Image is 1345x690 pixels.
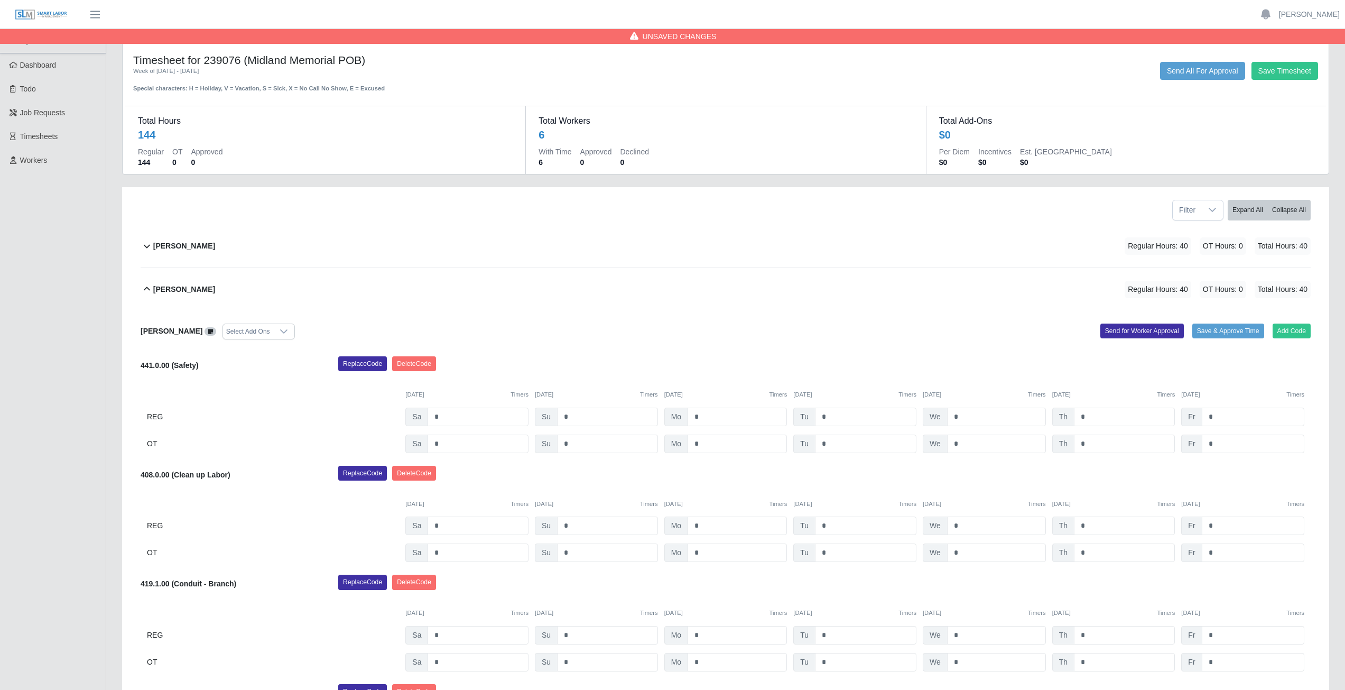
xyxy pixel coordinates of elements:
button: Timers [898,500,916,509]
div: [DATE] [664,390,787,399]
b: [PERSON_NAME] [141,327,202,335]
dt: Per Diem [939,146,970,157]
span: Th [1052,408,1074,426]
span: Fr [1181,408,1202,426]
dd: 6 [539,157,571,168]
span: Filter [1173,200,1202,220]
dt: Approved [580,146,612,157]
button: Add Code [1273,324,1311,338]
span: Timesheets [20,132,58,141]
button: Timers [898,609,916,618]
dd: $0 [978,157,1012,168]
button: Timers [511,500,528,509]
div: [DATE] [1052,390,1175,399]
dd: 0 [172,157,182,168]
div: Week of [DATE] - [DATE] [133,67,618,76]
div: [DATE] [923,500,1046,509]
button: Timers [1028,390,1046,399]
dt: Total Add-Ons [939,115,1313,127]
span: Tu [793,517,815,535]
div: OT [147,435,399,453]
span: Sa [405,408,428,426]
span: Total Hours: 40 [1255,281,1311,298]
span: We [923,653,948,671]
span: Total Hours: 40 [1255,237,1311,255]
button: Save & Approve Time [1192,324,1264,338]
span: Su [535,653,558,671]
span: Mo [664,653,688,671]
span: Job Requests [20,108,66,117]
button: Timers [1286,390,1304,399]
span: We [923,435,948,453]
span: Th [1052,626,1074,645]
span: Tu [793,544,815,562]
div: [DATE] [793,609,916,618]
button: Collapse All [1267,200,1311,220]
div: REG [147,517,399,535]
span: Su [535,626,558,645]
div: [DATE] [1181,500,1304,509]
div: REG [147,626,399,645]
span: We [923,544,948,562]
div: [DATE] [535,609,658,618]
button: Timers [1028,500,1046,509]
div: [DATE] [405,609,528,618]
dd: 0 [620,157,649,168]
span: Su [535,544,558,562]
span: Mo [664,517,688,535]
span: Tu [793,408,815,426]
span: Sa [405,435,428,453]
span: Mo [664,408,688,426]
dt: Regular [138,146,164,157]
button: Timers [1157,390,1175,399]
dt: Total Workers [539,115,913,127]
button: Timers [511,390,528,399]
div: OT [147,544,399,562]
dt: Total Hours [138,115,513,127]
button: [PERSON_NAME] Regular Hours: 40 OT Hours: 0 Total Hours: 40 [141,268,1311,311]
a: View/Edit Notes [205,327,216,335]
b: [PERSON_NAME] [153,241,215,252]
div: Special characters: H = Holiday, V = Vacation, S = Sick, X = No Call No Show, E = Excused [133,76,618,93]
dt: Approved [191,146,222,157]
span: Mo [664,626,688,645]
b: 419.1.00 (Conduit - Branch) [141,579,236,588]
button: Timers [640,609,658,618]
span: Th [1052,653,1074,671]
button: Send for Worker Approval [1100,324,1184,338]
div: [DATE] [664,609,787,618]
span: OT Hours: 0 [1200,281,1246,298]
span: Regular Hours: 40 [1125,237,1191,255]
span: Th [1052,517,1074,535]
button: ReplaceCode [338,466,387,481]
dd: 0 [191,157,222,168]
b: 441.0.00 (Safety) [141,361,199,370]
button: Timers [1157,609,1175,618]
span: Todo [20,85,36,93]
button: DeleteCode [392,356,436,371]
div: 6 [539,127,544,142]
span: Su [535,517,558,535]
div: [DATE] [1181,390,1304,399]
img: SLM Logo [15,9,68,21]
span: Sa [405,517,428,535]
span: Fr [1181,626,1202,645]
button: Timers [1286,500,1304,509]
span: Unsaved Changes [643,31,717,42]
div: Select Add Ons [223,324,273,339]
span: Th [1052,435,1074,453]
span: Sa [405,626,428,645]
div: [DATE] [793,390,916,399]
dd: 144 [138,157,164,168]
span: We [923,517,948,535]
button: Timers [898,390,916,399]
div: [DATE] [535,500,658,509]
div: 144 [138,127,155,142]
button: Expand All [1228,200,1268,220]
div: REG [147,408,399,426]
button: ReplaceCode [338,356,387,371]
div: [DATE] [793,500,916,509]
button: DeleteCode [392,575,436,590]
span: Fr [1181,544,1202,562]
span: Tu [793,435,815,453]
